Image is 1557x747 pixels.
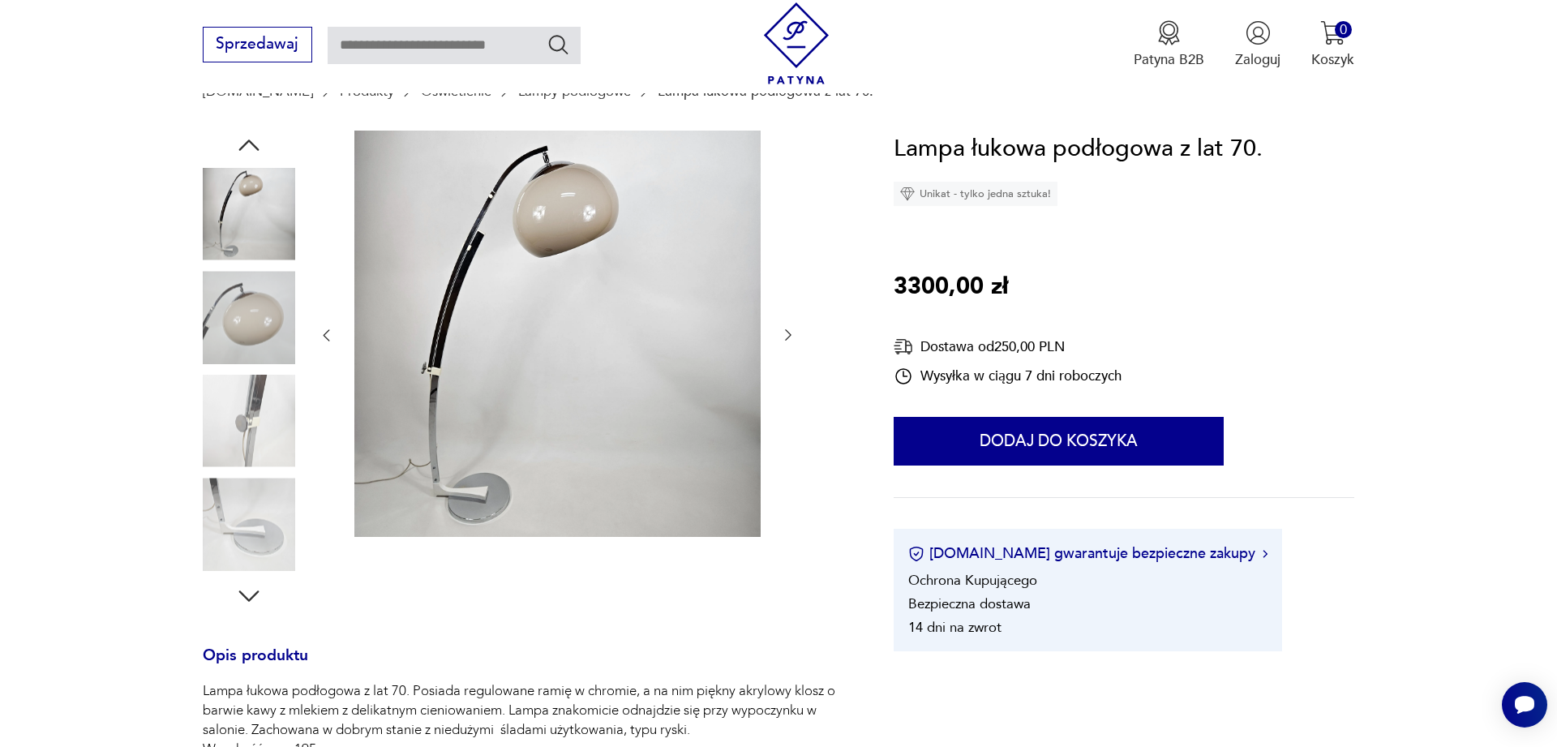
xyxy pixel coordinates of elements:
div: 0 [1335,21,1352,38]
div: Unikat - tylko jedna sztuka! [894,182,1057,206]
button: Patyna B2B [1134,20,1204,69]
div: Dostawa od 250,00 PLN [894,337,1122,357]
img: Zdjęcie produktu Lampa łukowa podłogowa z lat 70. [203,271,295,363]
li: Ochrona Kupującego [908,571,1037,590]
iframe: Smartsupp widget button [1502,682,1547,728]
img: Ikona koszyka [1320,20,1345,45]
img: Ikona strzałki w prawo [1263,550,1267,558]
p: 3300,00 zł [894,268,1008,306]
img: Ikona medalu [1156,20,1182,45]
h3: Opis produktu [203,650,847,682]
a: [DOMAIN_NAME] [203,84,313,99]
img: Zdjęcie produktu Lampa łukowa podłogowa z lat 70. [203,478,295,570]
button: Dodaj do koszyka [894,417,1224,466]
a: Ikona medaluPatyna B2B [1134,20,1204,69]
li: 14 dni na zwrot [908,618,1002,637]
p: Koszyk [1311,50,1354,69]
button: Szukaj [547,32,570,56]
img: Patyna - sklep z meblami i dekoracjami vintage [756,2,838,84]
img: Ikona diamentu [900,187,915,201]
img: Zdjęcie produktu Lampa łukowa podłogowa z lat 70. [203,375,295,467]
h1: Lampa łukowa podłogowa z lat 70. [894,131,1263,168]
button: Zaloguj [1235,20,1280,69]
p: Patyna B2B [1134,50,1204,69]
button: 0Koszyk [1311,20,1354,69]
div: Wysyłka w ciągu 7 dni roboczych [894,367,1122,386]
a: Produkty [340,84,394,99]
button: [DOMAIN_NAME] gwarantuje bezpieczne zakupy [908,543,1267,564]
button: Sprzedawaj [203,27,312,62]
li: Bezpieczna dostawa [908,595,1031,613]
a: Oświetlenie [421,84,491,99]
img: Ikona dostawy [894,337,913,357]
img: Ikonka użytkownika [1246,20,1271,45]
p: Zaloguj [1235,50,1280,69]
a: Lampy podłogowe [518,84,631,99]
img: Zdjęcie produktu Lampa łukowa podłogowa z lat 70. [354,131,761,537]
img: Zdjęcie produktu Lampa łukowa podłogowa z lat 70. [203,168,295,260]
a: Sprzedawaj [203,39,312,52]
p: Lampa łukowa podłogowa z lat 70. [658,84,873,99]
img: Ikona certyfikatu [908,546,924,562]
